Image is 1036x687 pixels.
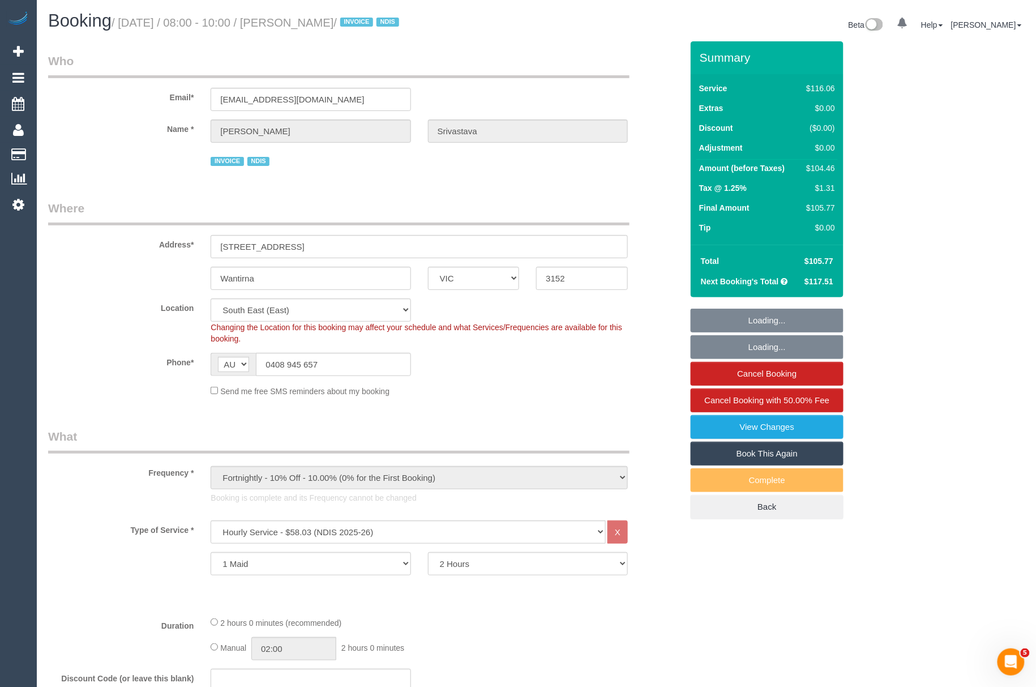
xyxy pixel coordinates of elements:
div: $0.00 [802,142,835,153]
input: Last Name* [428,120,628,143]
img: Automaid Logo [7,11,29,27]
input: Post Code* [536,267,628,290]
span: NDIS [247,157,269,166]
iframe: Intercom live chat [998,648,1025,676]
a: Cancel Booking with 50.00% Fee [691,389,844,412]
a: Beta [849,20,884,29]
strong: Total [701,257,719,266]
label: Type of Service * [40,520,202,536]
div: $1.31 [802,182,835,194]
img: New interface [864,18,883,33]
label: Service [699,83,727,94]
div: $0.00 [802,222,835,233]
label: Discount [699,122,733,134]
div: $104.46 [802,163,835,174]
label: Address* [40,235,202,250]
label: Amount (before Taxes) [699,163,785,174]
input: First Name* [211,120,410,143]
label: Final Amount [699,202,750,214]
label: Email* [40,88,202,103]
a: Cancel Booking [691,362,844,386]
label: Duration [40,616,202,631]
input: Email* [211,88,410,111]
input: Suburb* [211,267,410,290]
span: NDIS [376,18,399,27]
label: Tip [699,222,711,233]
label: Discount Code (or leave this blank) [40,669,202,684]
h3: Summary [700,51,838,64]
div: $0.00 [802,103,835,114]
legend: Who [48,53,630,78]
strong: Next Booking's Total [701,277,779,286]
span: $105.77 [804,257,833,266]
div: $105.77 [802,202,835,214]
a: View Changes [691,415,844,439]
span: Booking [48,11,112,31]
span: Manual [220,643,246,652]
span: INVOICE [340,18,373,27]
label: Name * [40,120,202,135]
label: Frequency * [40,463,202,479]
label: Tax @ 1.25% [699,182,747,194]
label: Phone* [40,353,202,368]
span: INVOICE [211,157,243,166]
a: Back [691,495,844,519]
span: 2 hours 0 minutes (recommended) [220,618,341,628]
label: Adjustment [699,142,743,153]
a: [PERSON_NAME] [951,20,1022,29]
p: Booking is complete and its Frequency cannot be changed [211,492,628,503]
legend: What [48,428,630,454]
legend: Where [48,200,630,225]
small: / [DATE] / 08:00 - 10:00 / [PERSON_NAME] [112,16,403,29]
label: Extras [699,103,724,114]
a: Book This Again [691,442,844,466]
span: Changing the Location for this booking may affect your schedule and what Services/Frequencies are... [211,323,622,343]
span: 2 hours 0 minutes [341,643,404,652]
div: ($0.00) [802,122,835,134]
input: Phone* [256,353,410,376]
span: $117.51 [804,277,833,286]
span: Send me free SMS reminders about my booking [220,387,389,396]
span: / [334,16,403,29]
span: 5 [1021,648,1030,658]
div: $116.06 [802,83,835,94]
a: Help [921,20,943,29]
label: Location [40,298,202,314]
span: Cancel Booking with 50.00% Fee [705,395,830,405]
